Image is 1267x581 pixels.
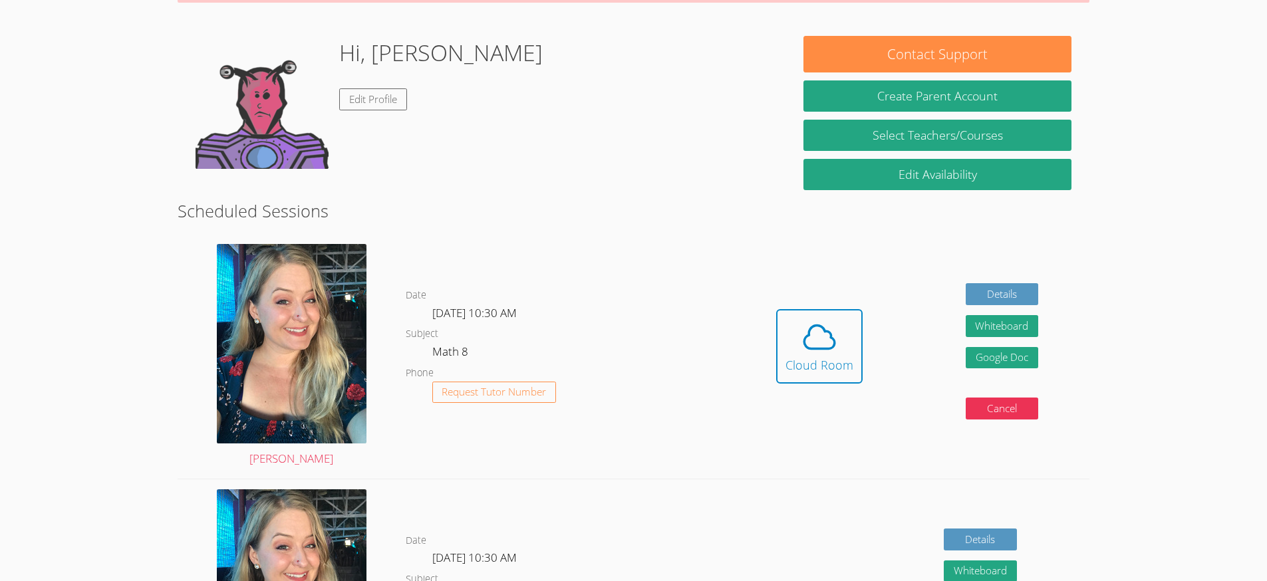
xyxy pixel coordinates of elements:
dt: Date [406,287,426,304]
img: default.png [196,36,329,169]
dt: Date [406,532,426,549]
button: Contact Support [803,36,1071,72]
button: Whiteboard [966,315,1039,337]
span: Request Tutor Number [442,387,546,397]
a: Edit Profile [339,88,407,110]
a: [PERSON_NAME] [217,244,366,469]
button: Create Parent Account [803,80,1071,112]
dt: Subject [406,326,438,342]
dt: Phone [406,365,434,382]
a: Details [944,528,1017,550]
dd: Math 8 [432,342,471,365]
button: Cancel [966,398,1039,419]
button: Cloud Room [776,309,863,384]
span: [DATE] 10:30 AM [432,550,517,565]
a: Edit Availability [803,159,1071,190]
a: Select Teachers/Courses [803,120,1071,151]
img: avatar.png [217,244,366,443]
div: Cloud Room [785,356,853,374]
a: Details [966,283,1039,305]
h2: Scheduled Sessions [178,198,1090,223]
button: Request Tutor Number [432,382,557,404]
span: [DATE] 10:30 AM [432,305,517,320]
a: Google Doc [966,347,1039,369]
h1: Hi, [PERSON_NAME] [339,36,543,70]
